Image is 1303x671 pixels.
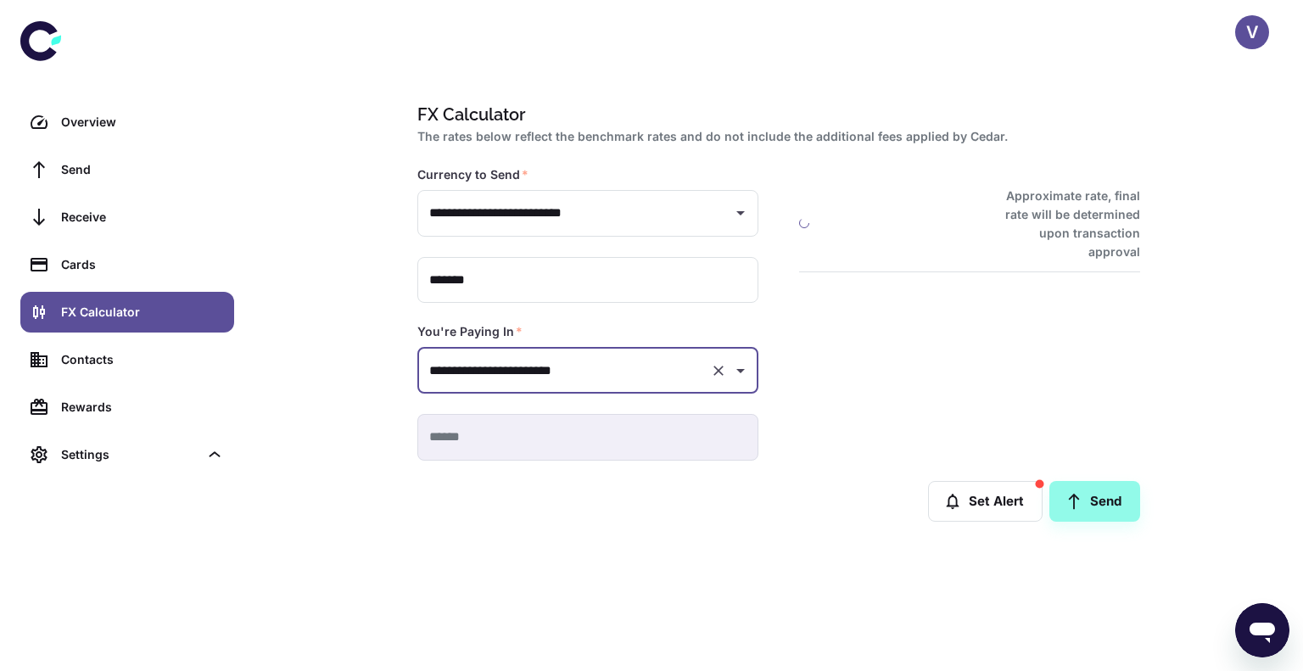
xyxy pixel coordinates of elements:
div: Rewards [61,398,224,417]
button: Open [729,359,752,383]
div: Send [61,160,224,179]
a: Send [20,149,234,190]
a: Send [1049,481,1140,522]
div: FX Calculator [61,303,224,322]
button: Clear [707,359,730,383]
button: Set Alert [928,481,1043,522]
div: Settings [20,434,234,475]
h1: FX Calculator [417,102,1133,127]
iframe: Button to launch messaging window [1235,603,1289,657]
a: FX Calculator [20,292,234,333]
a: Cards [20,244,234,285]
div: Cards [61,255,224,274]
label: You're Paying In [417,323,523,340]
div: Overview [61,113,224,131]
a: Rewards [20,387,234,428]
div: Receive [61,208,224,226]
div: Settings [61,445,199,464]
a: Overview [20,102,234,143]
div: Contacts [61,350,224,369]
button: Open [729,201,752,225]
a: Receive [20,197,234,238]
label: Currency to Send [417,166,528,183]
a: Contacts [20,339,234,380]
button: V [1235,15,1269,49]
h6: Approximate rate, final rate will be determined upon transaction approval [987,187,1140,261]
